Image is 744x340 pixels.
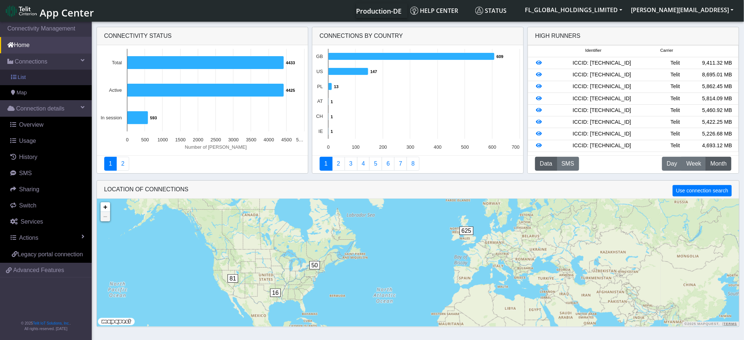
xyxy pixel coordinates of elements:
[696,130,738,138] div: 5,226.68 MB
[3,214,92,230] a: Services
[557,157,579,171] button: SMS
[407,157,420,171] a: Not Connected for 30 days
[662,157,682,171] button: Day
[549,83,654,91] div: ICCID: [TECHNICAL_ID]
[370,69,377,74] text: 147
[3,133,92,149] a: Usage
[654,106,696,115] div: Telit
[104,157,117,171] a: Connectivity status
[696,142,738,150] div: 4,693.12 MB
[109,87,122,93] text: Active
[3,198,92,214] a: Switch
[331,100,333,104] text: 1
[394,157,407,171] a: Zero Session
[17,89,27,97] span: Map
[150,116,157,120] text: 593
[19,138,36,144] span: Usage
[357,157,370,171] a: Connections By Carrier
[97,181,739,199] div: LOCATION OF CONNECTIONS
[15,57,47,66] span: Connections
[228,137,238,142] text: 3000
[270,289,281,297] span: 16
[286,61,295,65] text: 4433
[356,3,402,18] a: Your current platform instance
[654,59,696,67] div: Telit
[711,159,727,168] span: Month
[345,157,358,171] a: Usage per Country
[3,230,92,246] a: Actions
[316,69,323,74] text: US
[141,137,149,142] text: 500
[19,202,36,209] span: Switch
[379,144,387,150] text: 200
[472,3,521,18] a: Status
[101,202,110,212] a: Zoom in
[706,157,732,171] button: Month
[406,144,414,150] text: 300
[19,122,44,128] span: Overview
[460,227,474,235] span: 625
[549,130,654,138] div: ICCID: [TECHNICAL_ID]
[296,137,303,142] text: 5…
[327,144,330,150] text: 0
[696,83,738,91] div: 5,862.45 MB
[683,322,739,326] div: ©2025 MapQuest, |
[3,181,92,198] a: Sharing
[320,157,333,171] a: Connections By Country
[6,3,93,19] a: App Center
[286,88,295,93] text: 4425
[3,117,92,133] a: Overview
[686,159,701,168] span: Week
[175,137,185,142] text: 1500
[101,212,110,221] a: Zoom out
[331,129,333,134] text: 1
[104,157,301,171] nav: Summary paging
[549,71,654,79] div: ICCID: [TECHNICAL_ID]
[246,137,256,142] text: 3500
[21,218,43,225] span: Services
[410,7,418,15] img: knowledge.svg
[185,144,247,150] text: Number of [PERSON_NAME]
[18,251,83,257] span: Legacy portal connection
[627,3,738,17] button: [PERSON_NAME][EMAIL_ADDRESS]
[521,3,627,17] button: FL_GLOBAL_HOLDINGS_LIMITED
[319,129,323,134] text: IE
[13,266,64,275] span: Advanced Features
[654,71,696,79] div: Telit
[549,59,654,67] div: ICCID: [TECHNICAL_ID]
[19,235,38,241] span: Actions
[549,118,654,126] div: ICCID: [TECHNICAL_ID]
[696,118,738,126] div: 5,422.25 MB
[724,322,737,326] a: Terms
[320,157,516,171] nav: Summary paging
[317,98,323,104] text: AT
[654,130,696,138] div: Telit
[309,261,320,270] span: 50
[334,84,338,89] text: 13
[696,59,738,67] div: 9,411.32 MB
[535,32,581,40] div: High Runners
[6,5,37,17] img: logo-telit-cinterion-gw-new.png
[549,142,654,150] div: ICCID: [TECHNICAL_ID]
[97,27,308,45] div: Connectivity status
[193,137,203,142] text: 2000
[317,84,323,89] text: PL
[497,54,504,59] text: 609
[535,157,557,171] button: Data
[682,157,706,171] button: Week
[696,71,738,79] div: 8,695.01 MB
[332,157,345,171] a: Carrier
[40,6,94,19] span: App Center
[549,106,654,115] div: ICCID: [TECHNICAL_ID]
[18,73,26,82] span: List
[264,137,274,142] text: 4000
[101,115,122,120] text: In session
[696,95,738,103] div: 5,814.09 MB
[3,165,92,181] a: SMS
[33,321,70,325] a: Telit IoT Solutions, Inc.
[369,157,382,171] a: Usage by Carrier
[475,7,507,15] span: Status
[19,154,37,160] span: History
[19,170,32,176] span: SMS
[157,137,168,142] text: 1000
